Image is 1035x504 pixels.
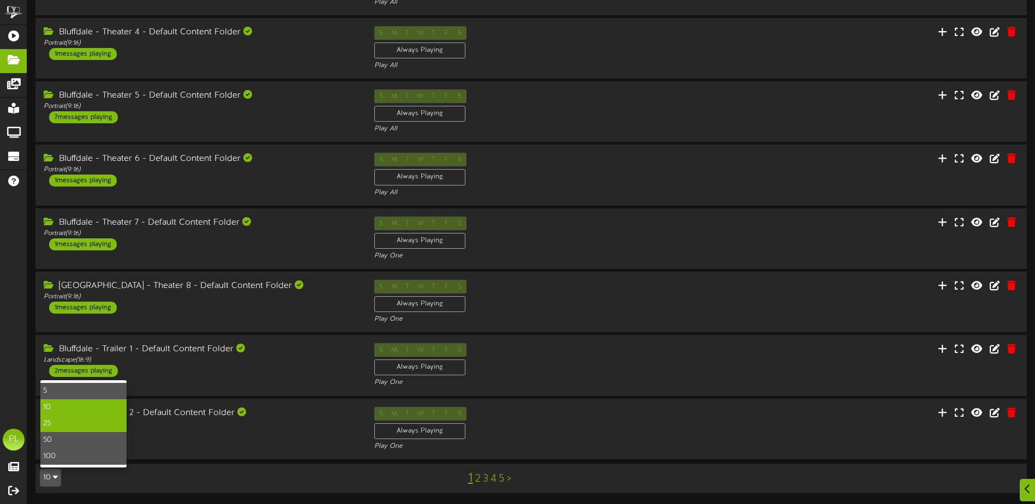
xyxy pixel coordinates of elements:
[44,407,358,419] div: Bluffdale - Trailer 2 - Default Content Folder
[44,153,358,165] div: Bluffdale - Theater 6 - Default Content Folder
[374,169,465,185] div: Always Playing
[374,296,465,312] div: Always Playing
[49,365,118,377] div: 2 messages playing
[374,378,689,387] div: Play One
[374,61,689,70] div: Play All
[483,473,488,485] a: 3
[44,165,358,175] div: Portrait ( 9:16 )
[40,383,127,399] div: 5
[44,39,358,48] div: Portrait ( 9:16 )
[49,175,117,187] div: 1 messages playing
[40,469,61,487] button: 10
[374,124,689,134] div: Play All
[44,343,358,356] div: Bluffdale - Trailer 1 - Default Content Folder
[374,251,689,261] div: Play One
[44,102,358,111] div: Portrait ( 9:16 )
[49,111,118,123] div: 7 messages playing
[40,448,127,465] div: 100
[374,106,465,122] div: Always Playing
[44,292,358,302] div: Portrait ( 9:16 )
[3,429,25,451] div: PL
[468,471,473,485] a: 1
[374,43,465,58] div: Always Playing
[44,419,358,428] div: Landscape ( 16:9 )
[40,432,127,448] div: 50
[507,473,511,485] a: >
[374,315,689,324] div: Play One
[40,399,127,416] div: 10
[499,473,505,485] a: 5
[44,229,358,238] div: Portrait ( 9:16 )
[475,473,481,485] a: 2
[44,217,358,229] div: Bluffdale - Theater 7 - Default Content Folder
[49,48,117,60] div: 1 messages playing
[44,89,358,102] div: Bluffdale - Theater 5 - Default Content Folder
[49,238,117,250] div: 1 messages playing
[374,359,465,375] div: Always Playing
[374,423,465,439] div: Always Playing
[44,280,358,292] div: [GEOGRAPHIC_DATA] - Theater 8 - Default Content Folder
[44,356,358,365] div: Landscape ( 16:9 )
[40,416,127,432] div: 25
[374,233,465,249] div: Always Playing
[44,26,358,39] div: Bluffdale - Theater 4 - Default Content Folder
[49,302,117,314] div: 1 messages playing
[374,188,689,197] div: Play All
[374,442,689,451] div: Play One
[490,473,496,485] a: 4
[40,380,127,468] div: 10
